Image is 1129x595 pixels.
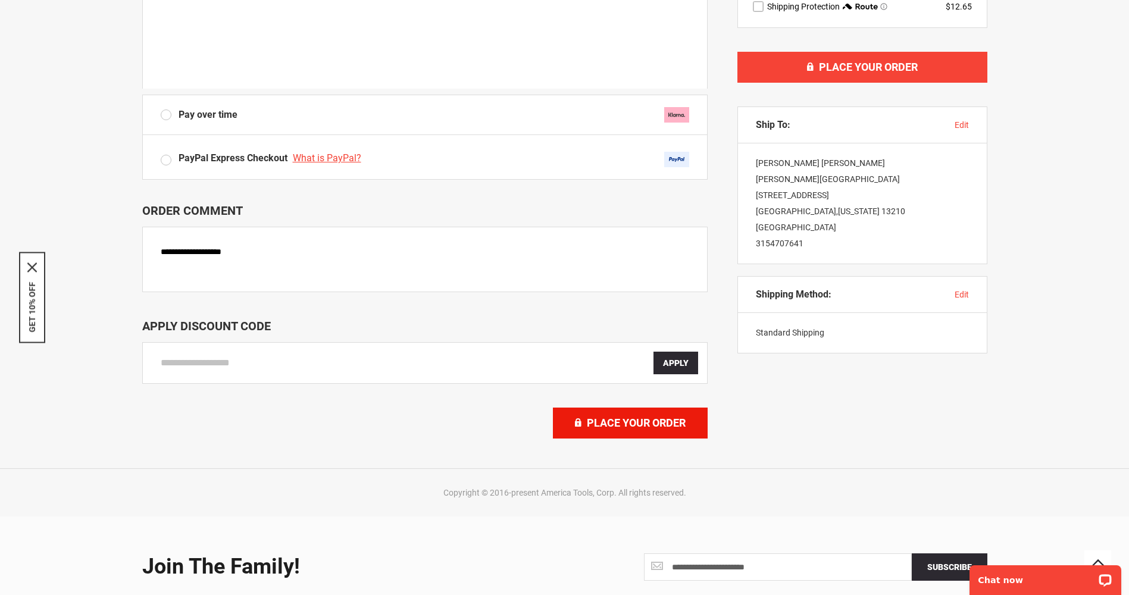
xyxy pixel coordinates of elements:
[819,61,918,73] span: Place Your Order
[738,143,987,264] div: [PERSON_NAME] [PERSON_NAME] [PERSON_NAME][GEOGRAPHIC_DATA] [STREET_ADDRESS] [GEOGRAPHIC_DATA] , 1...
[756,239,803,248] a: 3154707641
[737,52,987,83] button: Place Your Order
[756,119,790,131] span: Ship To:
[179,152,287,164] span: PayPal Express Checkout
[927,562,972,572] span: Subscribe
[142,555,556,579] div: Join the Family!
[142,319,271,333] span: Apply Discount Code
[756,289,831,300] span: Shipping Method:
[587,416,686,429] span: Place Your Order
[663,358,689,368] span: Apply
[767,2,840,11] span: Shipping Protection
[946,1,972,12] div: $12.65
[653,352,698,374] button: Apply
[553,408,708,439] button: Place Your Order
[962,558,1129,595] iframe: LiveChat chat widget
[955,290,969,299] span: edit
[139,487,990,499] div: Copyright © 2016-present America Tools, Corp. All rights reserved.
[664,107,689,123] img: klarna.svg
[27,263,37,273] button: Close
[955,120,969,130] span: edit
[293,152,361,164] span: What is PayPal?
[27,282,37,333] button: GET 10% OFF
[955,119,969,131] button: edit
[27,263,37,273] svg: close icon
[753,1,972,12] div: route shipping protection selector element
[880,3,887,10] span: Learn more
[955,289,969,300] button: edit
[664,152,689,167] img: Acceptance Mark
[293,152,364,164] a: What is PayPal?
[912,553,987,581] button: Subscribe
[142,203,708,218] p: Order Comment
[838,206,880,216] span: [US_STATE]
[756,328,824,337] span: Standard Shipping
